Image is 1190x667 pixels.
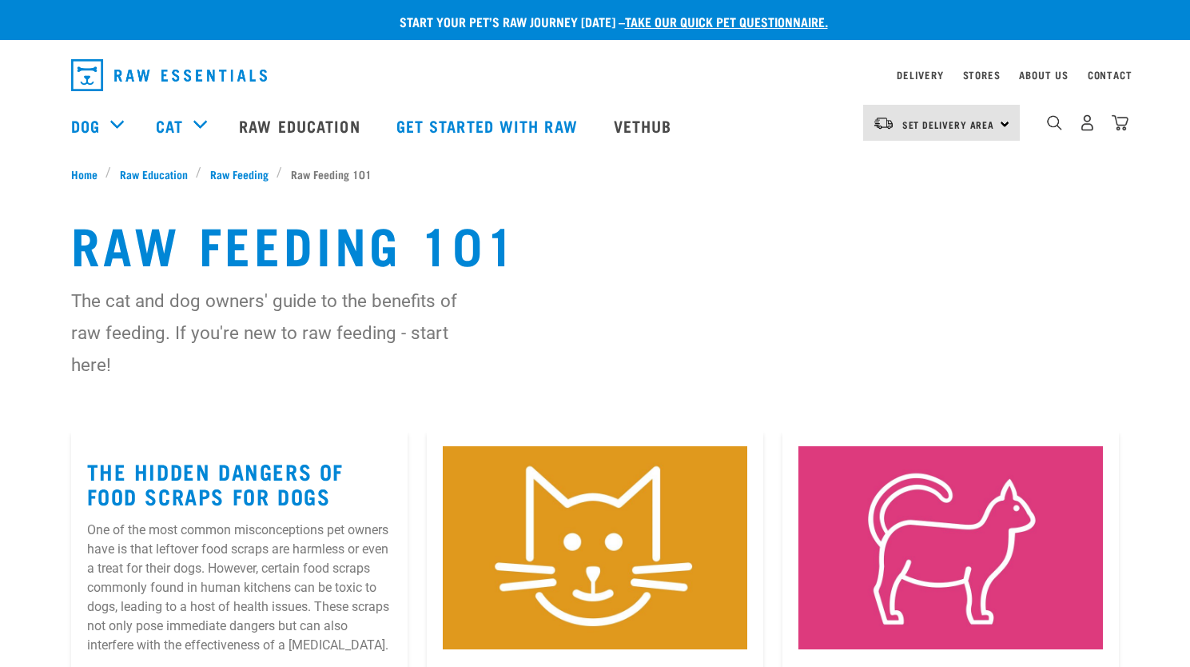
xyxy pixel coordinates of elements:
[120,166,188,182] span: Raw Education
[71,166,1120,182] nav: breadcrumbs
[897,72,943,78] a: Delivery
[1079,114,1096,131] img: user.png
[380,94,598,158] a: Get started with Raw
[902,122,995,127] span: Set Delivery Area
[210,166,269,182] span: Raw Feeding
[156,114,183,138] a: Cat
[71,214,1120,272] h1: Raw Feeding 101
[87,521,392,655] p: One of the most common misconceptions pet owners have is that leftover food scraps are harmless o...
[798,446,1103,649] img: Instagram_Core-Brand_Wildly-Good-Nutrition-13.jpg
[71,166,98,182] span: Home
[71,285,491,381] p: The cat and dog owners' guide to the benefits of raw feeding. If you're new to raw feeding - star...
[1047,115,1062,130] img: home-icon-1@2x.png
[963,72,1001,78] a: Stores
[71,59,267,91] img: Raw Essentials Logo
[1112,114,1128,131] img: home-icon@2x.png
[71,166,106,182] a: Home
[1019,72,1068,78] a: About Us
[873,116,894,130] img: van-moving.png
[201,166,277,182] a: Raw Feeding
[223,94,380,158] a: Raw Education
[443,446,747,649] img: Instagram_Core-Brand_Wildly-Good-Nutrition-2.jpg
[111,166,196,182] a: Raw Education
[598,94,692,158] a: Vethub
[625,18,828,25] a: take our quick pet questionnaire.
[87,465,344,501] a: The Hidden Dangers of Food Scraps for Dogs
[58,53,1132,98] nav: dropdown navigation
[1088,72,1132,78] a: Contact
[71,114,100,138] a: Dog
